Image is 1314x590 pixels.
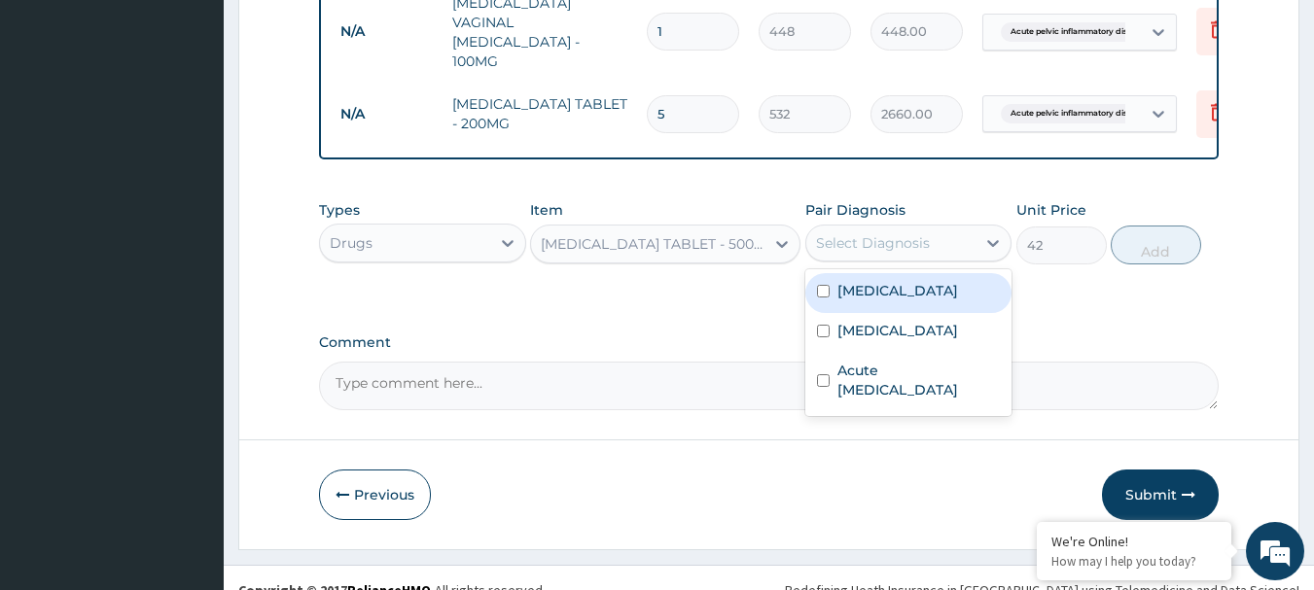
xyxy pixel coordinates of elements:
[319,334,1220,351] label: Comment
[113,173,268,369] span: We're online!
[36,97,79,146] img: d_794563401_company_1708531726252_794563401
[1051,533,1217,550] div: We're Online!
[530,200,563,220] label: Item
[331,14,443,50] td: N/A
[319,202,360,219] label: Types
[1016,200,1086,220] label: Unit Price
[805,200,906,220] label: Pair Diagnosis
[1102,469,1219,520] button: Submit
[541,234,766,254] div: [MEDICAL_DATA] TABLET - 500MG ([MEDICAL_DATA])
[331,96,443,132] td: N/A
[101,109,327,134] div: Chat with us now
[319,10,366,56] div: Minimize live chat window
[10,388,371,456] textarea: Type your message and hit 'Enter'
[319,469,431,520] button: Previous
[1001,104,1148,123] span: Acute pelvic inflammatory dise...
[443,85,637,143] td: [MEDICAL_DATA] TABLET - 200MG
[837,361,1001,399] label: Acute [MEDICAL_DATA]
[1051,553,1217,570] p: How may I help you today?
[1001,22,1148,42] span: Acute pelvic inflammatory dise...
[837,321,958,340] label: [MEDICAL_DATA]
[837,281,958,300] label: [MEDICAL_DATA]
[1111,226,1201,264] button: Add
[816,233,930,253] div: Select Diagnosis
[330,233,373,253] div: Drugs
